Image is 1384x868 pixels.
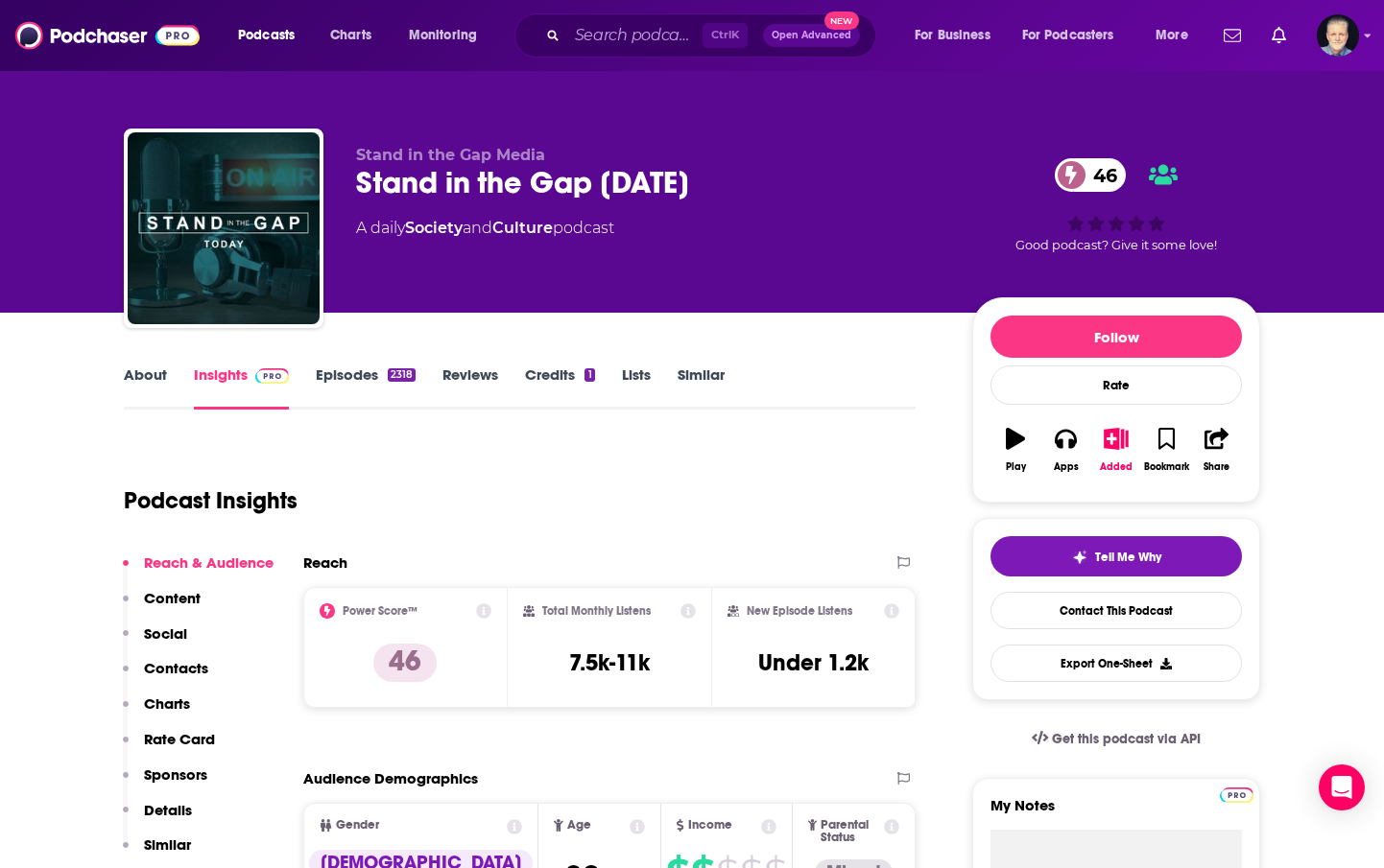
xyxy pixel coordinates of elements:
button: tell me why sparkleTell Me Why [990,536,1242,576]
button: Charts [123,694,190,730]
a: Pro website [1220,785,1253,803]
p: Social [144,624,187,643]
img: Podchaser - Follow, Share and Rate Podcasts [15,17,200,54]
a: Charts [318,20,383,51]
span: Charts [330,22,371,49]
h1: Podcast Insights [124,486,298,515]
img: User Profile [1317,14,1359,57]
span: Logged in as JonesLiterary [1317,14,1359,57]
button: Details [123,801,192,836]
p: Content [144,589,201,607]
button: open menu [1142,20,1212,51]
div: Added [1100,461,1133,473]
a: Show notifications dropdown [1216,19,1249,52]
span: For Podcasters [1022,22,1114,49]
button: Sponsors [123,765,207,801]
img: Podchaser Pro [1220,787,1253,803]
div: Play [1006,461,1026,473]
a: Get this podcast via API [1016,716,1216,762]
p: Rate Card [144,730,215,748]
button: Contacts [123,659,208,694]
div: 2318 [388,368,416,382]
button: Follow [990,316,1242,358]
p: Sponsors [144,765,207,784]
a: InsightsPodchaser Pro [194,365,289,410]
h2: Total Monthly Listens [542,604,651,618]
button: Bookmark [1141,415,1191,484]
p: Reach & Audience [144,553,274,572]
span: 46 [1074,158,1127,192]
p: Charts [144,694,190,713]
button: Rate Card [123,730,215,765]
span: Stand in the Gap Media [356,146,545,164]
h3: 7.5k-11k [569,648,650,677]
input: Search podcasts, credits, & more... [567,20,703,51]
span: Good podcast? Give it some love! [1015,238,1217,252]
p: Details [144,801,192,819]
h2: New Episode Listens [747,604,852,618]
button: Apps [1040,415,1090,484]
div: 46Good podcast? Give it some love! [972,146,1260,265]
span: Age [567,819,591,832]
a: About [124,365,167,410]
label: My Notes [990,796,1242,830]
button: Export One-Sheet [990,645,1242,682]
button: Added [1091,415,1141,484]
div: Share [1204,461,1229,473]
a: Reviews [442,365,498,410]
span: More [1156,22,1188,49]
span: Open Advanced [772,31,851,40]
img: Stand in the Gap Today [128,132,320,324]
button: Open AdvancedNew [763,24,860,47]
div: A daily podcast [356,217,614,240]
button: Share [1192,415,1242,484]
span: Parental Status [821,819,880,844]
button: Show profile menu [1317,14,1359,57]
a: Similar [678,365,725,410]
div: Open Intercom Messenger [1319,764,1365,810]
p: 46 [373,644,437,682]
button: Play [990,415,1040,484]
span: Podcasts [238,22,295,49]
button: Social [123,624,187,660]
a: Society [405,219,463,237]
a: Lists [622,365,651,410]
button: open menu [901,20,1014,51]
button: open menu [395,20,502,51]
span: Monitoring [409,22,477,49]
img: tell me why sparkle [1072,550,1087,565]
span: Tell Me Why [1095,550,1161,565]
h2: Audience Demographics [303,769,478,787]
a: Credits1 [525,365,594,410]
button: open menu [225,20,320,51]
a: 46 [1055,158,1127,192]
a: Contact This Podcast [990,592,1242,629]
img: Podchaser Pro [255,368,289,384]
p: Contacts [144,659,208,677]
div: 1 [585,368,594,382]
a: Show notifications dropdown [1264,19,1294,52]
div: Rate [990,365,1242,405]
span: New [824,12,859,30]
span: Get this podcast via API [1052,731,1201,747]
div: Apps [1054,461,1079,473]
span: Gender [336,819,379,832]
button: open menu [1010,20,1142,51]
a: Culture [492,219,553,237]
div: Search podcasts, credits, & more... [533,13,895,58]
span: Income [688,819,732,832]
button: Content [123,589,201,624]
p: Similar [144,835,191,854]
span: and [463,219,492,237]
h2: Power Score™ [343,604,418,618]
div: Bookmark [1144,461,1189,473]
span: Ctrl K [703,23,748,48]
button: Reach & Audience [123,553,274,589]
span: For Business [915,22,990,49]
h3: Under 1.2k [758,648,869,677]
a: Episodes2318 [316,365,416,410]
h2: Reach [303,553,347,572]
